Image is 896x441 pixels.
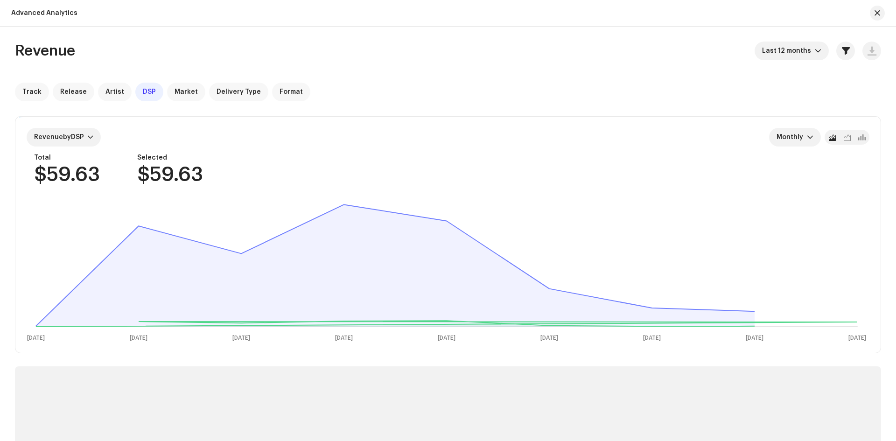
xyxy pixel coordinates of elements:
[807,128,813,147] div: dropdown trigger
[643,335,661,341] text: [DATE]
[438,335,455,341] text: [DATE]
[848,335,866,341] text: [DATE]
[175,88,198,96] span: Market
[815,42,821,60] div: dropdown trigger
[280,88,303,96] span: Format
[232,335,250,341] text: [DATE]
[217,88,261,96] span: Delivery Type
[777,128,807,147] span: Monthly
[746,335,763,341] text: [DATE]
[762,42,815,60] span: Last 12 months
[137,154,203,161] div: Selected
[335,335,353,341] text: [DATE]
[540,335,558,341] text: [DATE]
